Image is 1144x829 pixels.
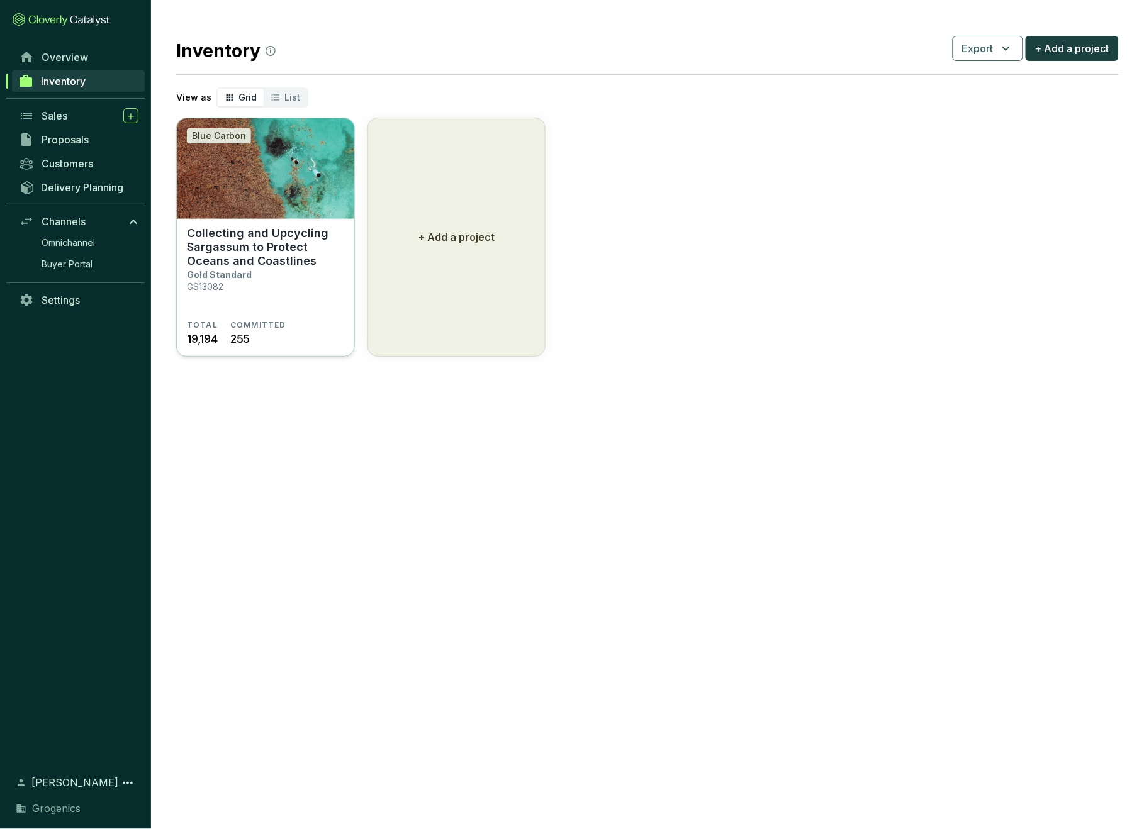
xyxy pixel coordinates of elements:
span: Channels [42,215,86,228]
div: segmented control [216,87,308,108]
span: Overview [42,51,88,64]
button: Export [953,36,1023,61]
span: Proposals [42,133,89,146]
span: Customers [42,157,93,170]
span: Sales [42,109,67,122]
span: List [284,92,300,103]
span: Buyer Portal [42,258,93,270]
button: + Add a project [1026,36,1119,61]
a: Buyer Portal [35,255,145,274]
button: + Add a project [367,118,546,357]
span: 19,194 [187,330,218,347]
a: Channels [13,211,145,232]
span: COMMITTED [230,320,286,330]
div: Blue Carbon [187,128,251,143]
p: Gold Standard [187,269,252,280]
a: Sales [13,105,145,126]
a: Delivery Planning [13,177,145,198]
span: TOTAL [187,320,218,330]
span: Grid [238,92,257,103]
a: Collecting and Upcycling Sargassum to Protect Oceans and CoastlinesBlue CarbonCollecting and Upcy... [176,118,355,357]
a: Settings [13,289,145,311]
span: [PERSON_NAME] [31,776,118,791]
span: Settings [42,294,80,306]
span: Omnichannel [42,236,95,249]
p: View as [176,91,211,104]
span: Grogenics [32,801,81,816]
span: + Add a project [1035,41,1109,56]
span: Delivery Planning [41,181,123,194]
p: + Add a project [418,230,495,245]
h2: Inventory [176,38,276,64]
a: Proposals [13,129,145,150]
a: Overview [13,47,145,68]
span: 255 [230,330,250,347]
p: Collecting and Upcycling Sargassum to Protect Oceans and Coastlines [187,226,344,268]
p: GS13082 [187,281,223,292]
span: Export [962,41,994,56]
a: Inventory [12,70,145,92]
img: Collecting and Upcycling Sargassum to Protect Oceans and Coastlines [177,118,354,219]
span: Inventory [41,75,86,87]
a: Customers [13,153,145,174]
a: Omnichannel [35,233,145,252]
